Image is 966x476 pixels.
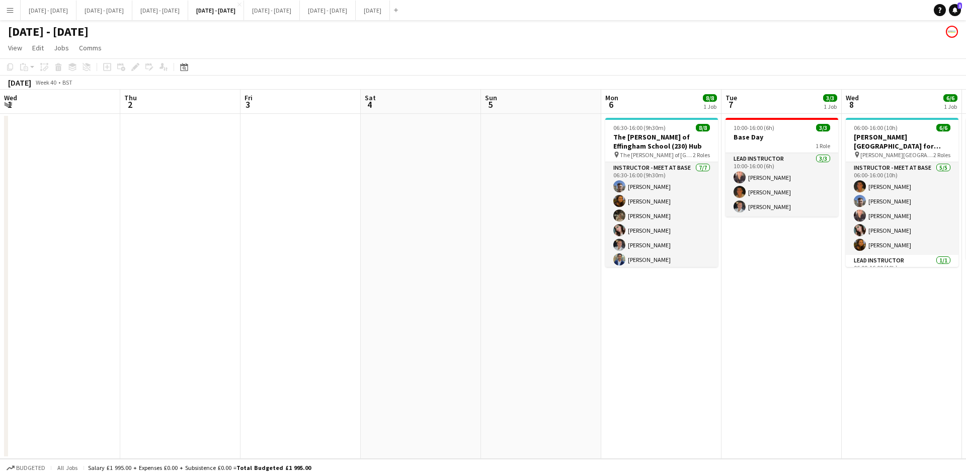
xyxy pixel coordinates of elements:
button: [DATE] - [DATE] [21,1,76,20]
span: [PERSON_NAME][GEOGRAPHIC_DATA] for Boys [860,151,933,159]
span: 06:30-16:00 (9h30m) [613,124,666,131]
app-user-avatar: Programmes & Operations [946,26,958,38]
div: 1 Job [703,103,716,110]
span: The [PERSON_NAME] of [GEOGRAPHIC_DATA] [620,151,693,159]
a: View [4,41,26,54]
button: [DATE] - [DATE] [300,1,356,20]
span: Wed [846,93,859,102]
span: 6 [604,99,618,110]
h3: The [PERSON_NAME] of Effingham School (230) Hub [605,132,718,151]
span: Tue [726,93,737,102]
span: View [8,43,22,52]
span: Sat [365,93,376,102]
div: Salary £1 995.00 + Expenses £0.00 + Subsistence £0.00 = [88,464,311,471]
span: Edit [32,43,44,52]
button: [DATE] [356,1,390,20]
span: 6/6 [943,94,957,102]
a: Comms [75,41,106,54]
button: [DATE] - [DATE] [244,1,300,20]
app-card-role: Lead Instructor3/310:00-16:00 (6h)[PERSON_NAME][PERSON_NAME][PERSON_NAME] [726,153,838,217]
span: Wed [4,93,17,102]
span: Fri [245,93,253,102]
button: [DATE] - [DATE] [132,1,188,20]
span: Comms [79,43,102,52]
span: Mon [605,93,618,102]
app-card-role: Instructor - Meet at Base5/506:00-16:00 (10h)[PERSON_NAME][PERSON_NAME][PERSON_NAME][PERSON_NAME]... [846,162,958,255]
a: 1 [949,4,961,16]
button: [DATE] - [DATE] [188,1,244,20]
span: 3/3 [816,124,830,131]
span: 1 Role [816,142,830,150]
a: Jobs [50,41,73,54]
span: 2 Roles [693,151,710,159]
span: 3/3 [823,94,837,102]
span: 8/8 [696,124,710,131]
span: All jobs [55,464,79,471]
span: Jobs [54,43,69,52]
span: 3 [243,99,253,110]
span: 1 [957,3,962,9]
span: 06:00-16:00 (10h) [854,124,898,131]
div: 1 Job [944,103,957,110]
span: Budgeted [16,464,45,471]
div: 1 Job [824,103,837,110]
span: 2 Roles [933,151,950,159]
span: 8/8 [703,94,717,102]
app-job-card: 10:00-16:00 (6h)3/3Base Day1 RoleLead Instructor3/310:00-16:00 (6h)[PERSON_NAME][PERSON_NAME][PER... [726,118,838,217]
h1: [DATE] - [DATE] [8,24,89,39]
span: 6/6 [936,124,950,131]
span: 5 [484,99,497,110]
div: [DATE] [8,78,31,88]
app-job-card: 06:00-16:00 (10h)6/6[PERSON_NAME][GEOGRAPHIC_DATA] for Boys (170) Hub (Half Day PM) [PERSON_NAME]... [846,118,958,267]
span: 4 [363,99,376,110]
span: 2 [123,99,137,110]
button: Budgeted [5,462,47,473]
button: [DATE] - [DATE] [76,1,132,20]
div: BST [62,79,72,86]
span: Thu [124,93,137,102]
span: 8 [844,99,859,110]
span: Week 40 [33,79,58,86]
h3: Base Day [726,132,838,142]
a: Edit [28,41,48,54]
app-card-role: Lead Instructor1/106:00-16:00 (10h) [846,255,958,289]
span: 10:00-16:00 (6h) [734,124,774,131]
span: 1 [3,99,17,110]
app-job-card: 06:30-16:00 (9h30m)8/8The [PERSON_NAME] of Effingham School (230) Hub The [PERSON_NAME] of [GEOGR... [605,118,718,267]
span: 7 [724,99,737,110]
span: Sun [485,93,497,102]
app-card-role: Instructor - Meet at Base7/706:30-16:00 (9h30m)[PERSON_NAME][PERSON_NAME][PERSON_NAME][PERSON_NAM... [605,162,718,284]
span: Total Budgeted £1 995.00 [236,464,311,471]
h3: [PERSON_NAME][GEOGRAPHIC_DATA] for Boys (170) Hub (Half Day PM) [846,132,958,151]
